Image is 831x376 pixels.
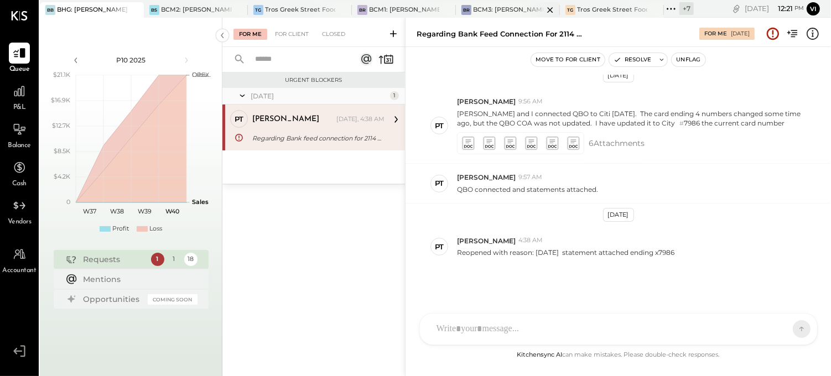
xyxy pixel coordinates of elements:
[704,30,727,38] div: For Me
[518,97,543,106] span: 9:56 AM
[390,91,399,100] div: 1
[84,254,146,265] div: Requests
[112,224,129,233] div: Profit
[54,147,70,155] text: $8.5K
[417,29,583,39] div: Regarding Bank feed connection for 2114 Citi Card CC# 6980 is expired.
[8,217,32,227] span: Vendors
[51,96,70,104] text: $16.9K
[518,173,542,182] span: 9:57 AM
[461,5,471,15] div: BR
[57,6,127,14] div: BHG: [PERSON_NAME] Hospitality Group, LLC
[336,115,385,124] div: [DATE], 4:38 AM
[457,173,516,182] span: [PERSON_NAME]
[1,195,38,227] a: Vendors
[45,5,55,15] div: BB
[110,207,124,215] text: W38
[184,253,198,266] div: 18
[161,6,231,14] div: BCM2: [PERSON_NAME] American Cooking
[603,208,634,222] div: [DATE]
[457,97,516,106] span: [PERSON_NAME]
[149,224,162,233] div: Loss
[473,6,543,14] div: BCM3: [PERSON_NAME] Westside Grill
[457,185,598,194] p: QBO connected and statements attached.
[52,122,70,129] text: $12.7K
[138,207,152,215] text: W39
[316,29,351,40] div: Closed
[1,43,38,75] a: Queue
[13,103,26,113] span: P&L
[731,3,742,14] div: copy link
[577,6,647,14] div: Tros Greek Street Food - [GEOGRAPHIC_DATA]
[679,119,684,127] span: #
[252,114,319,125] div: [PERSON_NAME]
[745,3,804,14] div: [DATE]
[252,133,381,144] div: Regarding Bank feed connection for 2114 Citi Card CC# 6980 is expired.
[9,65,30,75] span: Queue
[149,5,159,15] div: BS
[265,6,335,14] div: Tros Greek Street Food - [GEOGRAPHIC_DATA]
[457,236,516,246] span: [PERSON_NAME]
[1,244,38,276] a: Accountant
[253,5,263,15] div: TG
[435,178,444,189] div: PT
[83,207,96,215] text: W37
[435,121,444,131] div: PT
[1,157,38,189] a: Cash
[165,207,179,215] text: W40
[589,132,645,154] span: 6 Attachment s
[794,4,804,12] span: pm
[151,253,164,266] div: 1
[53,71,70,79] text: $21.1K
[192,71,210,79] text: OPEX
[357,5,367,15] div: BR
[148,294,198,305] div: Coming Soon
[807,2,820,15] button: Vi
[435,242,444,252] div: PT
[457,109,804,128] p: [PERSON_NAME] and I connected QBO to Citi [DATE]. The card ending 4 numbers changed some time ago...
[66,198,70,206] text: 0
[84,55,178,65] div: P10 2025
[3,266,37,276] span: Accountant
[609,53,656,66] button: Resolve
[731,30,750,38] div: [DATE]
[12,179,27,189] span: Cash
[1,81,38,113] a: P&L
[54,173,70,180] text: $4.2K
[84,274,192,285] div: Mentions
[771,3,793,14] span: 12 : 21
[269,29,314,40] div: For Client
[679,2,694,15] div: + 7
[235,114,243,124] div: PT
[1,119,38,151] a: Balance
[531,53,605,66] button: Move to for client
[251,91,387,101] div: [DATE]
[168,253,181,266] div: 1
[369,6,439,14] div: BCM1: [PERSON_NAME] Kitchen Bar Market
[228,76,399,84] div: Urgent Blockers
[84,294,142,305] div: Opportunities
[192,198,209,206] text: Sales
[603,69,634,82] div: [DATE]
[672,53,705,66] button: Unflag
[8,141,31,151] span: Balance
[233,29,267,40] div: For Me
[457,248,674,257] p: Reopened with reason: [DATE] statement attached ending x7986
[565,5,575,15] div: TG
[518,236,543,245] span: 4:38 AM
